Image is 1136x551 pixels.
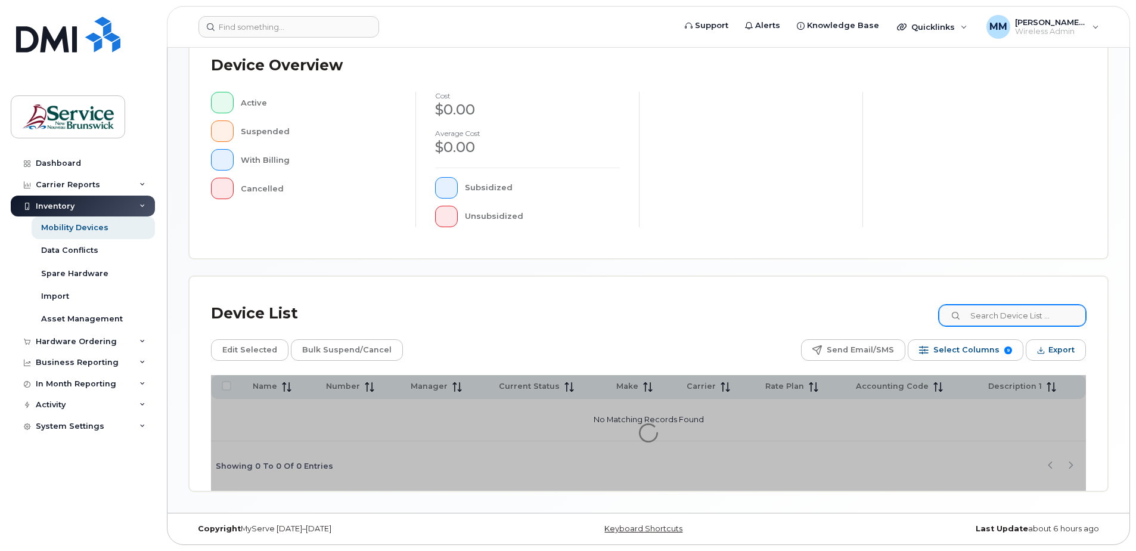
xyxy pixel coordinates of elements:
span: Export [1048,341,1075,359]
span: Alerts [755,20,780,32]
a: Support [676,14,737,38]
div: Subsidized [465,177,620,199]
h4: Average cost [435,129,620,137]
div: Quicklinks [889,15,976,39]
button: Select Columns 9 [908,339,1023,361]
strong: Copyright [198,524,241,533]
div: about 6 hours ago [802,524,1108,534]
button: Export [1026,339,1086,361]
div: $0.00 [435,100,620,120]
div: Device Overview [211,50,343,81]
div: $0.00 [435,137,620,157]
div: Device List [211,298,298,329]
span: Support [695,20,728,32]
div: Cancelled [241,178,397,199]
span: Wireless Admin [1015,27,1087,36]
span: 9 [1004,346,1012,354]
a: Alerts [737,14,789,38]
span: [PERSON_NAME] (ASD-E) [1015,17,1087,27]
input: Search Device List ... [939,305,1086,326]
a: Knowledge Base [789,14,887,38]
button: Edit Selected [211,339,288,361]
span: Bulk Suspend/Cancel [302,341,392,359]
span: Edit Selected [222,341,277,359]
button: Send Email/SMS [801,339,905,361]
span: MM [989,20,1007,34]
h4: cost [435,92,620,100]
span: Select Columns [933,341,1000,359]
button: Bulk Suspend/Cancel [291,339,403,361]
div: Suspended [241,120,397,142]
div: McEachern, Melissa (ASD-E) [978,15,1107,39]
span: Quicklinks [911,22,955,32]
a: Keyboard Shortcuts [604,524,682,533]
span: Knowledge Base [807,20,879,32]
input: Find something... [198,16,379,38]
div: Active [241,92,397,113]
div: With Billing [241,149,397,171]
span: Send Email/SMS [827,341,894,359]
strong: Last Update [976,524,1028,533]
div: MyServe [DATE]–[DATE] [189,524,495,534]
div: Unsubsidized [465,206,620,227]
